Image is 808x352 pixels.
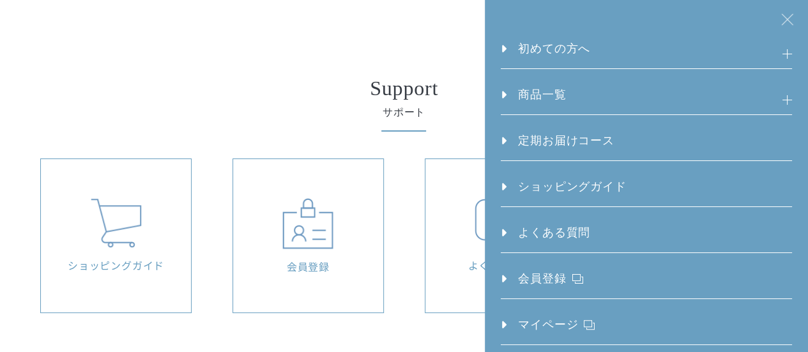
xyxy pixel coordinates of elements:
a: ショッピングガイド [501,178,626,206]
a: アイコン 会員登録 [232,158,384,313]
p: 会員登録 [239,259,377,274]
img: アイコン [282,198,333,249]
img: アイコン [91,199,142,248]
a: 商品一覧 [501,86,566,114]
a: アイコン ショッピングガイド [40,158,192,313]
h2: Support [77,78,731,98]
a: 会員登録 [501,270,583,298]
a: マイページ [501,316,595,344]
a: よくある質問 [501,224,590,252]
p: ショッピングガイド [47,257,185,273]
a: 定期お届けコース [501,132,614,160]
a: アイコン よくある質問 [425,158,576,313]
a: 初めての方へ [501,40,590,68]
span: サポート [77,105,731,120]
p: よくある質問 [431,257,569,273]
img: アイコン [475,199,526,248]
